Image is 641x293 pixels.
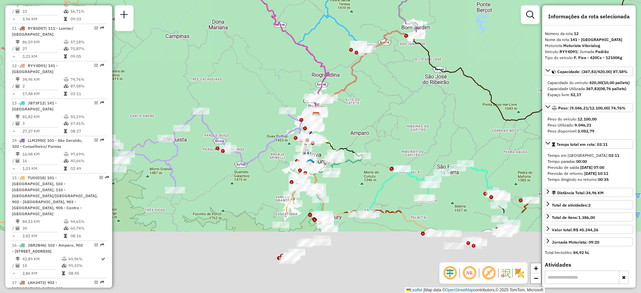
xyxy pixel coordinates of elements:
[557,69,628,74] span: Capacidade: (367,83/420,00) 87,58%
[68,270,100,277] td: 08:45
[545,113,633,137] div: Peso: (9.046,21/12.100,00) 74,76%
[12,175,98,216] span: | 101 - [GEOGRAPHIC_DATA], 103 - [GEOGRAPHIC_DATA], 110 - [GEOGRAPHIC_DATA]/[GEOGRAPHIC_DATA], 90...
[12,100,57,111] span: 13 -
[70,151,104,158] td: 97,69%
[22,90,63,97] td: 17,48 KM
[545,225,633,234] a: Valor total:R$ 45.244,26
[12,83,15,89] td: /
[70,16,104,22] td: 09:03
[64,47,69,51] i: % de utilização da cubagem
[545,213,633,222] a: Total de itens:1.386,00
[64,129,67,133] i: Tempo total em rota
[12,233,15,239] td: =
[534,274,538,282] span: −
[22,165,63,172] td: 1,03 KM
[552,203,591,208] span: Total de atividades:
[22,158,63,164] td: 16
[100,138,104,142] em: Rota exportada
[22,83,63,89] td: 2
[578,215,595,220] strong: 1.386,00
[423,288,424,292] span: |
[16,115,20,119] i: Distância Total
[12,128,15,134] td: =
[406,288,422,292] a: Leaflet
[94,243,98,247] em: Opções
[12,138,82,149] span: | 101 - São Geraldo, 102 - Conselheiro/ Furnas
[557,142,608,147] span: Tempo total em rota: 03:11
[16,9,20,13] i: Total de Atividades
[548,159,630,165] div: Tempo paradas:
[16,257,20,261] i: Distância Total
[12,63,58,74] span: 12 -
[552,227,598,233] div: Valor total:
[64,167,67,171] i: Tempo total em rota
[101,257,105,261] i: Rota otimizada
[573,250,589,255] strong: 84,92 hL
[16,264,20,268] i: Total de Atividades
[100,280,104,284] em: Rota exportada
[12,120,15,127] td: /
[62,257,67,261] i: % de utilização do peso
[602,80,630,85] strong: (10,00 pallets)
[70,233,104,239] td: 08:16
[570,37,622,42] strong: 141 - [GEOGRAPHIC_DATA]
[545,49,633,55] div: Veículo:
[16,77,20,81] i: Distância Total
[16,40,20,44] i: Distância Total
[442,265,458,281] span: Ocultar deslocamento
[62,264,67,268] i: % de utilização da cubagem
[545,250,633,256] div: Total hectolitro:
[574,31,579,36] strong: 12
[548,86,630,92] div: Capacidade Utilizada:
[22,225,63,232] td: 30
[545,43,633,49] div: Motorista:
[22,39,63,45] td: 86,59 KM
[545,237,633,246] a: Jornada Motorista: 09:20
[68,256,100,262] td: 69,96%
[12,90,15,97] td: =
[100,243,104,247] em: Rota exportada
[16,121,20,125] i: Total de Atividades
[12,53,15,60] td: =
[94,138,98,142] em: Opções
[12,270,15,277] td: =
[94,63,98,67] em: Opções
[28,63,45,68] span: RYY4D91
[405,287,545,293] div: Map data © contributors,© 2025 TomTom, Microsoft
[64,77,69,81] i: % de utilização do peso
[70,83,104,89] td: 87,58%
[22,262,61,269] td: 15
[70,90,104,97] td: 03:11
[64,84,69,88] i: % de utilização da cubagem
[514,268,525,278] img: Exibir/Ocultar setores
[64,40,69,44] i: % de utilização do peso
[64,54,67,58] i: Tempo total em rota
[64,17,67,21] i: Tempo total em rota
[70,76,104,83] td: 74,76%
[64,159,69,163] i: % de utilização da cubagem
[12,262,15,269] td: /
[312,112,320,120] img: CDD Nova Friburgo
[64,220,69,224] i: % de utilização do peso
[548,80,630,86] div: Capacidade do veículo:
[545,103,633,112] a: Peso: (9.046,21/12.100,00) 74,76%
[12,243,83,254] span: 16 -
[12,175,98,216] span: 15 -
[558,105,626,110] span: Peso: (9.046,21/12.100,00) 74,76%
[586,190,604,195] span: 34,96 KM
[578,116,597,121] strong: 12.100,00
[22,8,63,15] td: 23
[70,128,104,134] td: 08:27
[16,220,20,224] i: Distância Total
[64,9,69,13] i: % de utilização da cubagem
[70,218,104,225] td: 94,65%
[12,225,15,232] td: /
[576,159,587,164] strong: 00:00
[12,8,15,15] td: /
[545,37,633,43] div: Nome da rota:
[100,63,104,67] em: Rota exportada
[22,53,63,60] td: 3,21 KM
[22,270,61,277] td: 2,86 KM
[586,86,599,91] strong: 367,83
[70,225,104,232] td: 60,74%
